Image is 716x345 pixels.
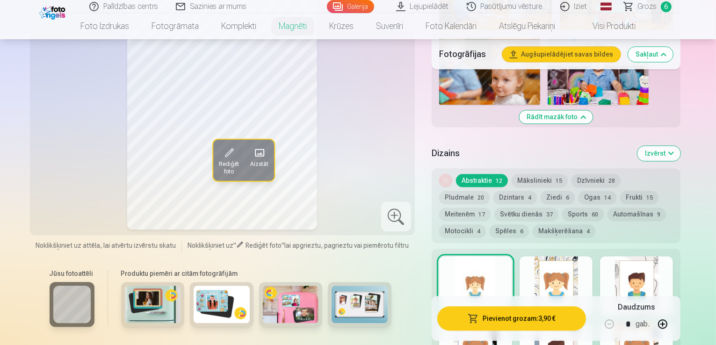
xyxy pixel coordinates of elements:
[50,269,94,278] h6: Jūsu fotoattēli
[657,211,660,218] span: 9
[188,242,233,249] span: Noklikšķiniet uz
[562,208,604,221] button: Sports60
[213,140,244,181] button: Rediģēt foto
[520,110,593,123] button: Rādīt mazāk foto
[620,191,658,204] button: Frukti15
[36,241,176,250] span: Noklikšķiniet uz attēla, lai atvērtu izvērstu skatu
[477,228,480,235] span: 4
[608,208,666,221] button: Automašīnas9
[365,13,414,39] a: Suvenīri
[218,160,239,175] span: Rediģēt foto
[592,211,598,218] span: 60
[528,194,531,201] span: 4
[414,13,488,39] a: Foto kalendāri
[566,13,647,39] a: Visi produkti
[586,228,590,235] span: 4
[250,160,268,168] span: Aizstāt
[233,242,236,249] span: "
[268,13,318,39] a: Magnēti
[39,4,68,20] img: /fa1
[512,174,568,187] button: Mākslinieki15
[637,146,680,161] button: Izvērst
[490,224,529,237] button: Spēles6
[488,13,566,39] a: Atslēgu piekariņi
[566,194,569,201] span: 6
[439,224,486,237] button: Motocikli4
[244,140,274,181] button: Aizstāt
[493,191,537,204] button: Dzintars4
[638,1,657,12] span: Grozs
[646,194,653,201] span: 15
[437,307,586,331] button: Pievienot grozam:3,90 €
[432,147,630,160] h5: Dizains
[571,174,621,187] button: Dzīvnieki28
[69,13,140,39] a: Foto izdrukas
[608,178,615,184] span: 28
[579,191,616,204] button: Ogas14
[541,191,575,204] button: Ziedi6
[628,47,673,62] button: Sakļaut
[618,302,655,313] h5: Daudzums
[140,13,210,39] a: Fotogrāmata
[636,313,650,336] div: gab.
[494,208,558,221] button: Svētku dienās37
[284,242,409,249] span: lai apgrieztu, pagrieztu vai piemērotu filtru
[477,194,484,201] span: 20
[117,269,395,278] h6: Produktu piemēri ar citām fotogrāfijām
[661,1,672,12] span: 6
[496,178,502,184] span: 12
[546,211,553,218] span: 37
[604,194,611,201] span: 14
[439,48,495,61] h5: Fotogrāfijas
[502,47,621,62] button: Augšupielādējiet savas bildes
[456,174,508,187] button: Abstraktie12
[520,228,523,235] span: 6
[246,242,282,249] span: Rediģēt foto
[439,191,490,204] button: Pludmale20
[478,211,485,218] span: 17
[533,224,595,237] button: Makšķerēšana4
[210,13,268,39] a: Komplekti
[556,178,562,184] span: 15
[318,13,365,39] a: Krūzes
[439,208,491,221] button: Meitenēm17
[282,242,284,249] span: "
